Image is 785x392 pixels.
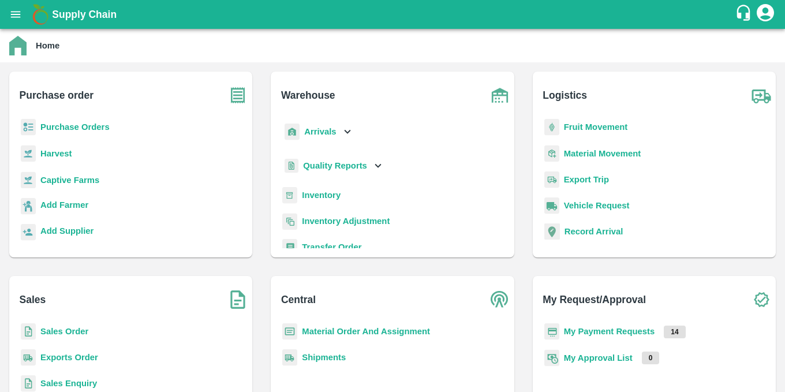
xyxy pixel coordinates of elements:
a: Shipments [302,353,346,362]
a: Transfer Order [302,242,361,252]
img: centralMaterial [282,323,297,340]
button: open drawer [2,1,29,28]
b: Add Supplier [40,226,94,236]
a: Harvest [40,149,72,158]
a: Material Order And Assignment [302,327,430,336]
p: 0 [642,352,660,364]
img: vehicle [544,197,559,214]
b: Sales [20,292,46,308]
a: Vehicle Request [564,201,630,210]
a: Export Trip [564,175,609,184]
img: approval [544,349,559,367]
img: farmer [21,198,36,215]
img: home [9,36,27,55]
img: shipments [21,349,36,366]
b: My Request/Approval [543,292,646,308]
a: Fruit Movement [564,122,628,132]
b: Home [36,41,59,50]
a: Sales Enquiry [40,379,97,388]
img: truck [747,81,776,110]
img: purchase [223,81,252,110]
a: Record Arrival [565,227,623,236]
b: Quality Reports [303,161,367,170]
img: material [544,145,559,162]
a: Captive Farms [40,176,99,185]
div: Quality Reports [282,154,384,178]
a: Add Farmer [40,199,88,214]
a: My Payment Requests [564,327,655,336]
a: Inventory [302,191,341,200]
a: Exports Order [40,353,98,362]
img: whArrival [285,124,300,140]
a: My Approval List [564,353,633,363]
img: harvest [21,171,36,189]
b: Supply Chain [52,9,117,20]
div: Arrivals [282,119,354,145]
img: warehouse [485,81,514,110]
img: supplier [21,224,36,241]
b: Warehouse [281,87,335,103]
img: fruit [544,119,559,136]
a: Add Supplier [40,225,94,240]
div: customer-support [735,4,755,25]
img: sales [21,375,36,392]
b: Central [281,292,316,308]
img: qualityReport [285,159,298,173]
a: Sales Order [40,327,88,336]
img: harvest [21,145,36,162]
b: Purchase order [20,87,94,103]
b: Logistics [543,87,587,103]
a: Supply Chain [52,6,735,23]
img: shipments [282,349,297,366]
img: whTransfer [282,239,297,256]
p: 14 [664,326,685,338]
div: account of current user [755,2,776,27]
img: recordArrival [544,223,560,240]
b: Add Farmer [40,200,88,210]
a: Inventory Adjustment [302,216,390,226]
img: logo [29,3,52,26]
img: central [485,285,514,314]
img: payment [544,323,559,340]
b: Arrivals [304,127,336,136]
img: reciept [21,119,36,136]
img: inventory [282,213,297,230]
img: delivery [544,171,559,188]
img: check [747,285,776,314]
img: soSales [223,285,252,314]
img: sales [21,323,36,340]
img: whInventory [282,187,297,204]
a: Purchase Orders [40,122,110,132]
a: Material Movement [564,149,641,158]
